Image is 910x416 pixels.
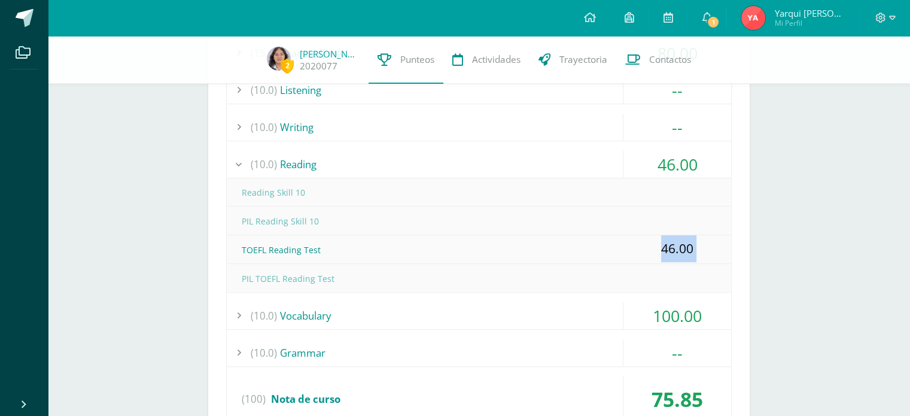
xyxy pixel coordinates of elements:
[300,60,337,72] a: 2020077
[400,53,434,66] span: Punteos
[267,47,291,71] img: 4d89dc965a0306e0d557e3e6714a0422.png
[623,235,731,262] div: 46.00
[281,58,294,73] span: 2
[623,77,731,104] div: --
[707,16,720,29] span: 1
[271,392,340,406] span: Nota de curso
[227,179,731,206] div: Reading Skill 10
[529,36,616,84] a: Trayectoria
[649,53,691,66] span: Contactos
[251,151,277,178] span: (10.0)
[227,302,731,329] div: Vocabulary
[623,151,731,178] div: 46.00
[472,53,521,66] span: Actividades
[227,265,731,292] div: PIL TOEFL Reading Test
[300,48,360,60] a: [PERSON_NAME]
[227,236,731,263] div: TOEFL Reading Test
[251,339,277,366] span: (10.0)
[774,7,846,19] span: Yarqui [PERSON_NAME]
[774,18,846,28] span: Mi Perfil
[443,36,529,84] a: Actividades
[623,114,731,141] div: --
[227,208,731,235] div: PIL Reading Skill 10
[251,114,277,141] span: (10.0)
[741,6,765,30] img: f6032f60aa6ed035093355b46dc5c6d5.png
[623,302,731,329] div: 100.00
[559,53,607,66] span: Trayectoria
[227,77,731,104] div: Listening
[369,36,443,84] a: Punteos
[623,339,731,366] div: --
[227,151,731,178] div: Reading
[251,302,277,329] span: (10.0)
[227,114,731,141] div: Writing
[616,36,700,84] a: Contactos
[227,339,731,366] div: Grammar
[251,77,277,104] span: (10.0)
